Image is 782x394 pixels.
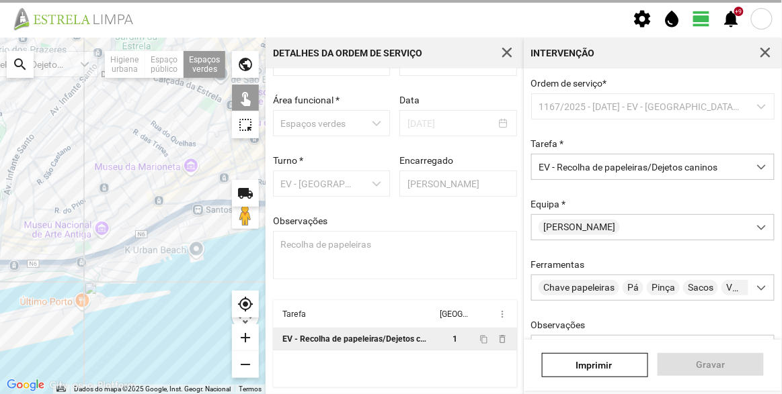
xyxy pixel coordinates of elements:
span: content_copy [479,335,488,344]
button: Arraste o Pegman para o mapa para abrir o Street View [232,202,259,229]
div: +9 [734,7,744,16]
span: 1 [453,334,457,344]
label: Turno * [273,155,303,166]
div: Higiene urbana [105,51,145,78]
div: Intervenção [531,48,595,58]
div: EV - Recolha de papeleiras/Dejetos caninos [282,334,431,344]
label: Tarefa * [531,138,564,149]
div: Espaço público [145,51,184,78]
div: remove [232,351,259,378]
a: Termos [239,385,262,393]
div: local_shipping [232,180,259,207]
button: content_copy [479,334,490,344]
span: Vassoura [721,280,771,295]
span: EV - Recolha de papeleiras/Dejetos caninos [532,154,748,179]
label: Data [399,95,420,105]
img: Google [3,377,48,394]
label: Equipa * [531,199,566,209]
label: Encarregado [399,155,453,166]
span: more_vert [497,309,508,319]
div: Tarefa [282,309,306,319]
span: Ordem de serviço [531,78,607,89]
a: Abrir esta área no Google Maps (abre uma nova janela) [3,377,48,394]
span: notifications [721,9,742,29]
span: view_day [692,9,712,29]
div: search [7,51,34,78]
span: water_drop [662,9,682,29]
button: Gravar [658,353,764,376]
div: public [232,51,259,78]
div: highlight_alt [232,111,259,138]
div: Espaços verdes [184,51,225,78]
span: Sacos [683,280,718,295]
div: Detalhes da Ordem de Serviço [273,48,422,58]
span: settings [633,9,653,29]
a: Imprimir [542,353,648,377]
span: Dados do mapa ©2025 Google, Inst. Geogr. Nacional [74,385,231,393]
img: file [9,7,148,31]
div: add [232,324,259,351]
label: Área funcional * [273,95,340,105]
label: Ferramentas [531,259,585,270]
span: Chave papeleiras [539,280,619,295]
span: Pinça [647,280,680,295]
div: my_location [232,291,259,317]
label: Observações [273,215,327,226]
span: Pá [623,280,643,295]
div: [GEOGRAPHIC_DATA] [440,309,468,319]
div: dropdown trigger [748,154,775,179]
span: Gravar [665,359,757,370]
span: delete_outline [497,334,508,344]
div: touch_app [232,85,259,111]
label: Observações [531,319,586,330]
span: [PERSON_NAME] [539,219,620,235]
